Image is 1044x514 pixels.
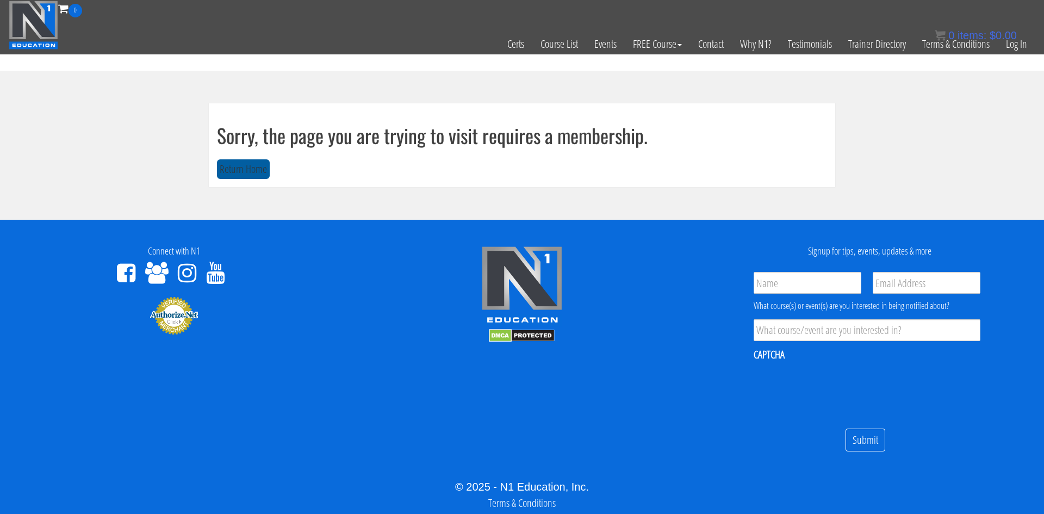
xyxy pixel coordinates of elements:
span: 0 [948,29,954,41]
input: Name [754,272,861,294]
a: 0 items: $0.00 [935,29,1017,41]
a: Terms & Conditions [914,17,998,71]
img: n1-education [9,1,58,49]
a: 0 [58,1,82,16]
a: Why N1? [732,17,780,71]
iframe: reCAPTCHA [754,369,919,411]
input: Submit [846,429,885,452]
img: n1-edu-logo [481,246,563,326]
span: 0 [69,4,82,17]
a: FREE Course [625,17,690,71]
a: Certs [499,17,532,71]
a: Log In [998,17,1035,71]
img: DMCA.com Protection Status [489,329,555,342]
span: items: [958,29,986,41]
bdi: 0.00 [990,29,1017,41]
a: Trainer Directory [840,17,914,71]
a: Testimonials [780,17,840,71]
input: Email Address [873,272,980,294]
h1: Sorry, the page you are trying to visit requires a membership. [217,125,827,146]
a: Events [586,17,625,71]
a: Contact [690,17,732,71]
img: Authorize.Net Merchant - Click to Verify [150,296,198,335]
img: icon11.png [935,30,946,41]
div: © 2025 - N1 Education, Inc. [8,479,1036,495]
h4: Signup for tips, events, updates & more [704,246,1036,257]
a: Terms & Conditions [488,496,556,510]
a: Course List [532,17,586,71]
span: $ [990,29,996,41]
input: What course/event are you interested in? [754,319,980,341]
div: What course(s) or event(s) are you interested in being notified about? [754,299,980,312]
h4: Connect with N1 [8,246,340,257]
button: Return Home [217,159,270,179]
label: CAPTCHA [754,348,785,362]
